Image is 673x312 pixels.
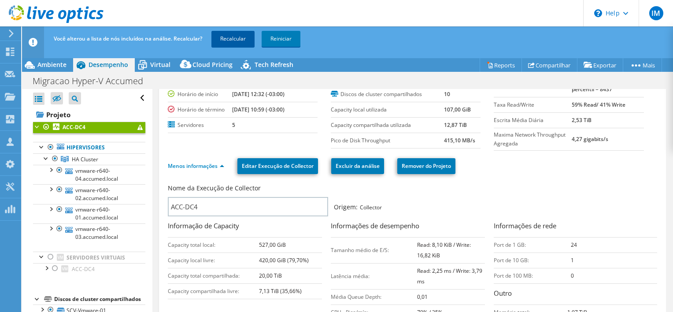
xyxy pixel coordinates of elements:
h1: Migracao Hyper-V Accumed [29,76,157,86]
td: Capacity compartilhada livre: [168,283,259,299]
a: Compartilhar [521,58,577,72]
a: Reiniciar [262,31,300,47]
a: Exportar [577,58,623,72]
td: 420,00 GiB (79,70%) [259,253,322,268]
td: Port de 1 GB: [494,237,570,253]
label: Capacity local utilizada [331,105,444,114]
td: Port de 10 GB: [494,253,570,268]
label: Pico de Disk Throughput [331,136,444,145]
label: Capacity compartilhada utilizada [331,121,444,130]
b: 0 [571,272,574,279]
label: Horário de início [168,90,232,99]
a: ACC-DC4 [33,122,145,133]
h3: Outro [494,288,657,300]
td: Port de 100 MB: [494,268,570,283]
a: ACC-DC4 [33,263,145,275]
span: Ambiente [37,60,67,69]
span: ACC-DC4 [72,265,95,273]
a: vmware-r640-02.accumed.local [33,184,145,204]
label: Discos de cluster compartilhados [331,90,444,99]
label: Maxima Network Throughput Agregada [494,130,571,148]
b: 1 [571,256,574,264]
a: vmware-r640-01.accumed.local [33,204,145,223]
b: 5 [232,121,235,129]
td: 7,13 TiB (35,66%) [259,283,322,299]
td: Média Queue Depth: [331,289,417,305]
a: Reports [480,58,522,72]
a: Projeto [33,108,145,122]
svg: \n [594,9,602,17]
label: Escrita Média Diária [494,116,571,125]
td: 527,00 GiB [259,237,322,253]
label: Origem: [334,203,358,212]
label: Nome da Execução de Collector [168,184,261,193]
td: 20,00 TiB [259,268,322,283]
span: Cloud Pricing [192,60,233,69]
span: Você alterou a lista de nós incluídos na análise. Recalcular? [54,35,202,42]
a: Remover do Projeto [397,158,455,174]
span: IM [649,6,663,20]
b: 12,87 TiB [444,121,467,129]
b: 24 [571,241,577,249]
a: vmware-r640-03.accumed.local [33,223,145,243]
label: Servidores [168,121,232,130]
b: 10 [444,90,450,98]
span: Collector [334,204,382,211]
span: HA Cluster [72,156,98,163]
b: [DATE] 10:59 (-03:00) [232,106,285,113]
b: Read: 2,25 ms / Write: 3,79 ms [417,267,482,285]
b: 0,01 [417,293,428,301]
a: Editar Execução de Collector [237,158,318,174]
td: Latência média: [331,263,417,289]
span: Tech Refresh [255,60,293,69]
h3: Informações de desempenho [331,221,485,233]
td: Capacity total compartilhada: [168,268,259,283]
span: Desempenho [89,60,128,69]
a: HA Cluster [33,153,145,165]
b: ACC-DC4 [63,123,85,131]
label: Taxa Read/Write [494,100,571,109]
a: Menos informações [168,162,224,170]
b: 4,27 gigabits/s [572,135,608,143]
b: 107,00 GiB [444,106,471,113]
a: Recalcular [211,31,255,47]
b: Read: 8,10 KiB / Write: 16,82 KiB [417,241,471,259]
div: Discos de cluster compartilhados [54,294,145,305]
a: vmware-r640-04.accumed.local [33,165,145,184]
td: Capacity local livre: [168,253,259,268]
b: 415,10 MB/s [444,137,475,144]
label: Horário de término [168,105,232,114]
span: Virtual [150,60,170,69]
h3: Informação de Capacity [168,221,322,233]
td: Tamanho médio de E/S: [331,237,417,263]
a: Servidores virtuais [33,252,145,263]
a: Excluir da análise [331,158,384,174]
h3: Informações de rede [494,221,657,233]
a: Hipervisores [33,142,145,153]
b: 2,53 TiB [572,116,592,124]
td: Capacity total local: [168,237,259,253]
b: 59% Read/ 41% Write [572,101,625,108]
b: 21158 no máximo, 95º percentil = 8437 [572,75,628,93]
b: [DATE] 12:32 (-03:00) [232,90,285,98]
a: Mais [623,58,662,72]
